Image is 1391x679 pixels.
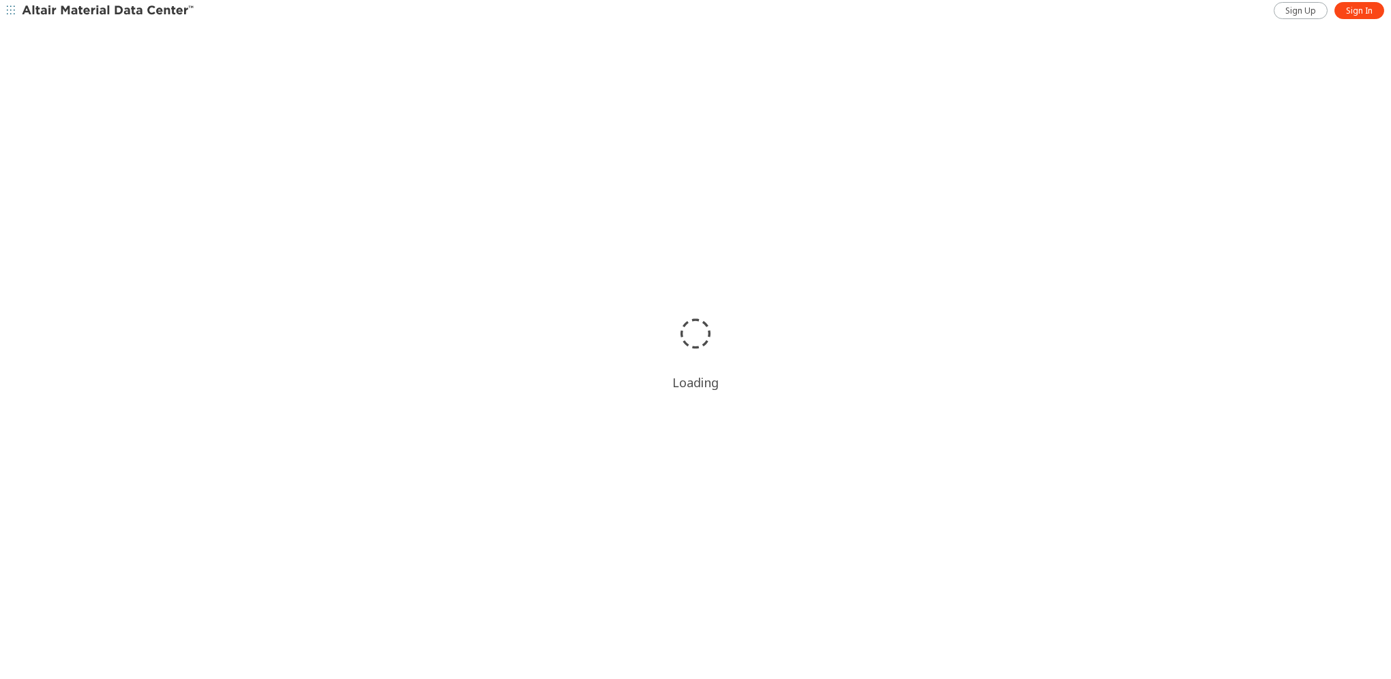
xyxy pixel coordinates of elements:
[1334,2,1384,19] a: Sign In
[1285,5,1316,16] span: Sign Up
[22,4,196,18] img: Altair Material Data Center
[1346,5,1373,16] span: Sign In
[1274,2,1328,19] a: Sign Up
[672,374,719,391] div: Loading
